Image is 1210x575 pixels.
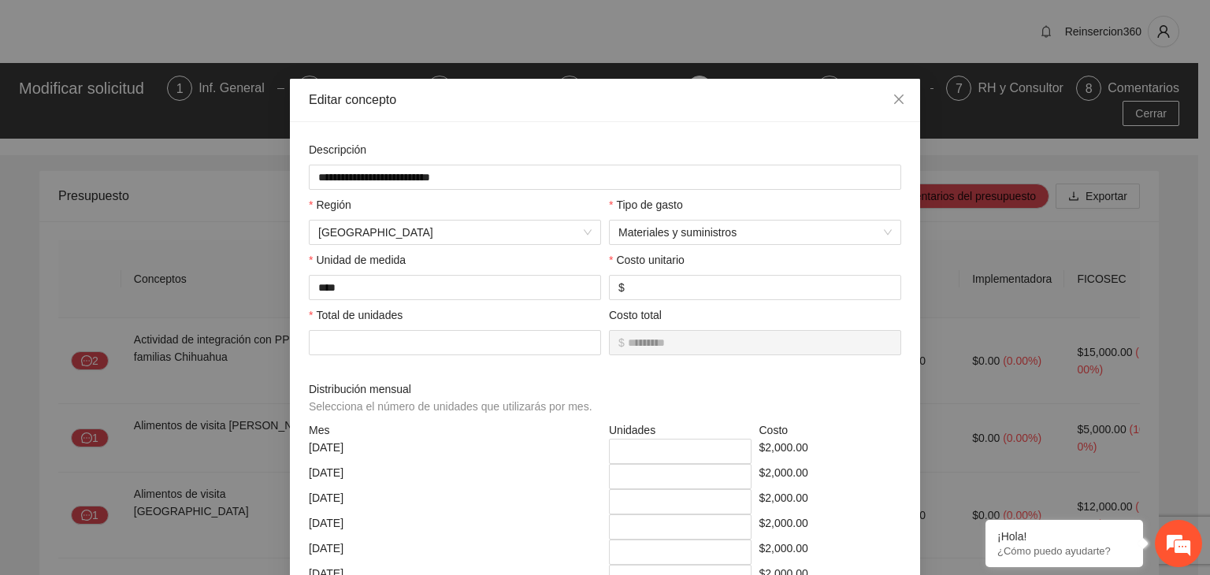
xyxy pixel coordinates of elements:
[609,251,685,269] label: Costo unitario
[878,79,920,121] button: Close
[305,489,605,514] div: [DATE]
[309,380,598,415] span: Distribución mensual
[755,489,906,514] div: $2,000.00
[618,279,625,296] span: $
[305,464,605,489] div: [DATE]
[618,334,625,351] span: $
[755,540,906,565] div: $2,000.00
[755,439,906,464] div: $2,000.00
[997,545,1131,557] p: ¿Cómo puedo ayudarte?
[755,421,906,439] div: Costo
[309,196,351,213] label: Región
[305,439,605,464] div: [DATE]
[309,141,366,158] label: Descripción
[609,196,683,213] label: Tipo de gasto
[309,91,901,109] div: Editar concepto
[609,306,662,324] label: Costo total
[618,221,892,244] span: Materiales y suministros
[309,400,592,413] span: Selecciona el número de unidades que utilizarás por mes.
[305,421,605,439] div: Mes
[305,540,605,565] div: [DATE]
[318,221,592,244] span: Chihuahua
[893,93,905,106] span: close
[309,306,403,324] label: Total de unidades
[997,530,1131,543] div: ¡Hola!
[309,251,406,269] label: Unidad de medida
[605,421,755,439] div: Unidades
[755,514,906,540] div: $2,000.00
[755,464,906,489] div: $2,000.00
[305,514,605,540] div: [DATE]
